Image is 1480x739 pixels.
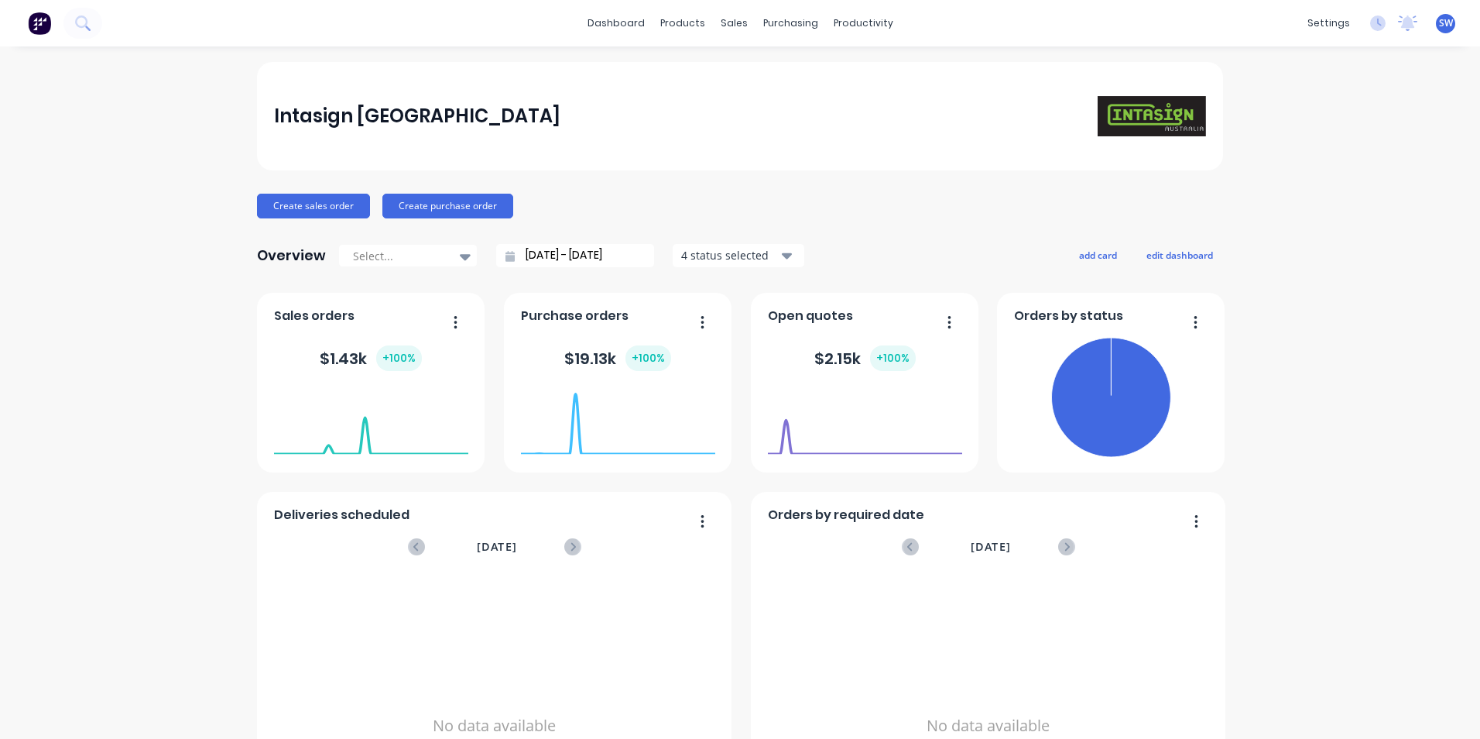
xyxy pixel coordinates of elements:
[274,307,355,325] span: Sales orders
[1014,307,1123,325] span: Orders by status
[1439,16,1453,30] span: SW
[564,345,671,371] div: $ 19.13k
[768,307,853,325] span: Open quotes
[755,12,826,35] div: purchasing
[653,12,713,35] div: products
[625,345,671,371] div: + 100 %
[521,307,629,325] span: Purchase orders
[870,345,916,371] div: + 100 %
[1069,245,1127,265] button: add card
[1300,12,1358,35] div: settings
[257,240,326,271] div: Overview
[1098,96,1206,137] img: Intasign Australia
[826,12,901,35] div: productivity
[28,12,51,35] img: Factory
[673,244,804,267] button: 4 status selected
[580,12,653,35] a: dashboard
[477,538,517,555] span: [DATE]
[713,12,755,35] div: sales
[768,506,924,524] span: Orders by required date
[814,345,916,371] div: $ 2.15k
[382,194,513,218] button: Create purchase order
[971,538,1011,555] span: [DATE]
[274,101,560,132] div: Intasign [GEOGRAPHIC_DATA]
[681,247,779,263] div: 4 status selected
[1136,245,1223,265] button: edit dashboard
[320,345,422,371] div: $ 1.43k
[376,345,422,371] div: + 100 %
[257,194,370,218] button: Create sales order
